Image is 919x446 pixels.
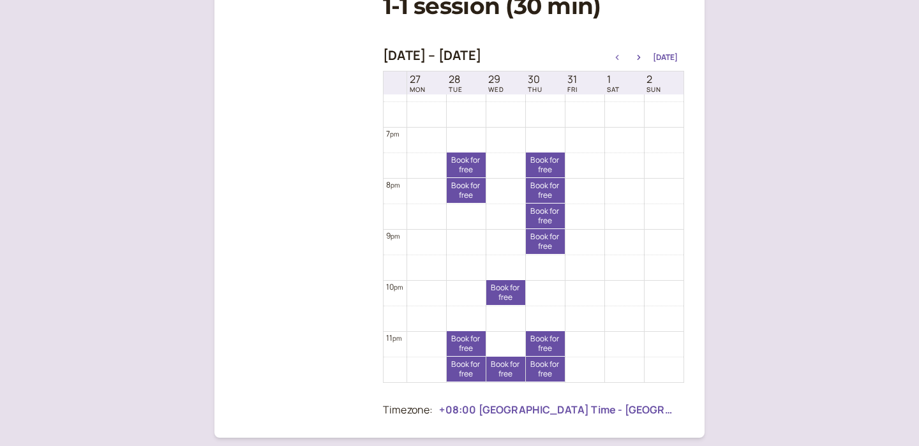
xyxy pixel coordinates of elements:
span: pm [394,283,403,292]
span: pm [391,232,400,241]
span: Book for free [447,181,486,200]
span: Book for free [526,207,565,225]
span: Book for free [447,360,486,378]
span: FRI [567,85,578,93]
a: October 28, 2025 [446,72,465,94]
span: Book for free [447,156,486,174]
span: Book for free [526,156,565,174]
span: SUN [646,85,661,93]
span: Book for free [526,334,565,353]
span: pm [391,181,400,190]
a: November 1, 2025 [604,72,622,94]
span: 27 [410,73,426,85]
span: THU [528,85,542,93]
div: 11 [386,332,402,344]
span: WED [488,85,504,93]
div: Timezone: [383,402,433,419]
span: 29 [488,73,504,85]
div: 9 [386,230,400,242]
span: 28 [449,73,463,85]
a: November 2, 2025 [644,72,664,94]
span: SAT [607,85,620,93]
span: TUE [449,85,463,93]
span: Book for free [447,334,486,353]
span: 1 [607,73,620,85]
span: Book for free [486,283,525,302]
div: 10 [386,281,403,293]
span: Book for free [486,360,525,378]
span: 31 [567,73,578,85]
span: Book for free [526,360,565,378]
button: [DATE] [653,53,678,62]
a: October 31, 2025 [565,72,580,94]
span: pm [392,334,401,343]
span: MON [410,85,426,93]
span: 30 [528,73,542,85]
span: pm [390,130,399,138]
a: October 27, 2025 [407,72,428,94]
a: October 30, 2025 [525,72,545,94]
h2: [DATE] – [DATE] [383,48,481,63]
span: Book for free [526,181,565,200]
a: October 29, 2025 [486,72,507,94]
span: 2 [646,73,661,85]
span: Book for free [526,232,565,251]
div: 8 [386,179,400,191]
div: 7 [386,128,400,140]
